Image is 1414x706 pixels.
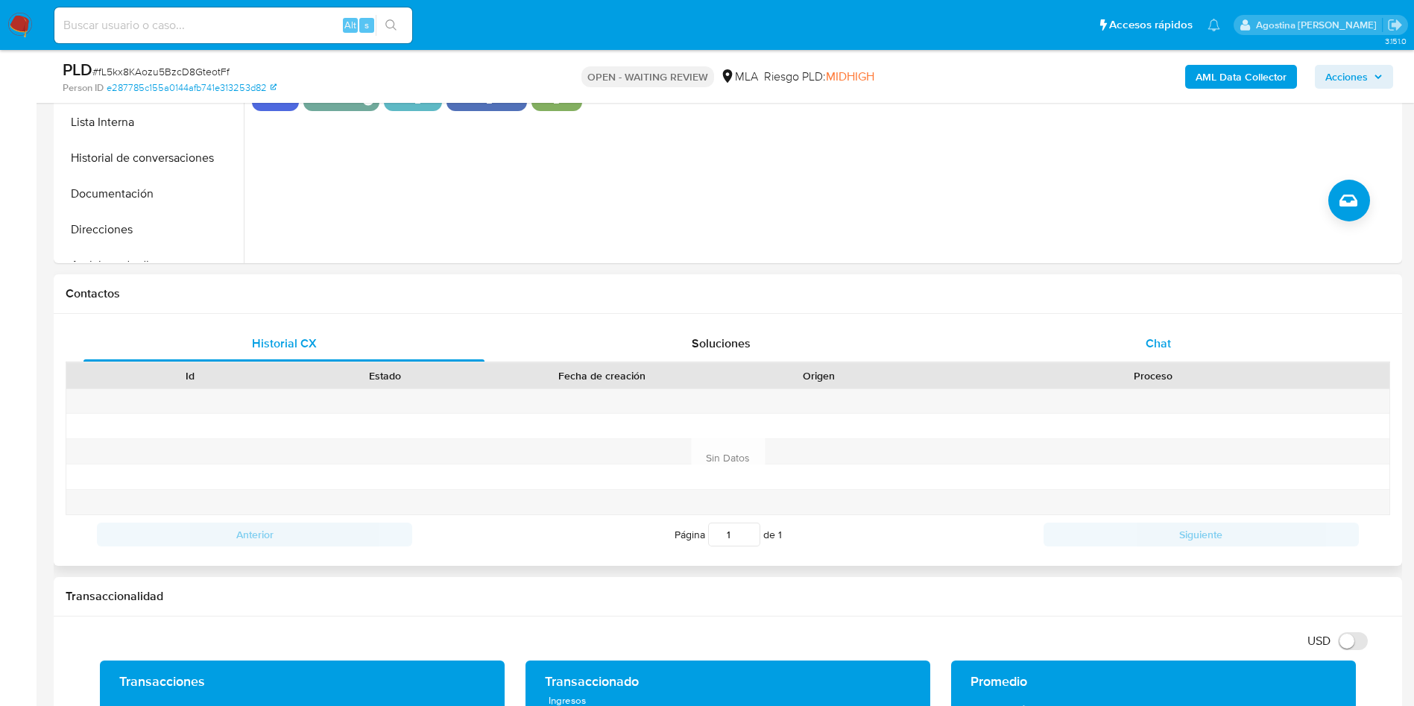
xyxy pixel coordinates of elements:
h1: Contactos [66,286,1390,301]
p: OPEN - WAITING REVIEW [581,66,714,87]
b: PLD [63,57,92,81]
span: MIDHIGH [826,68,874,85]
div: Id [103,368,277,383]
div: Origen [732,368,906,383]
button: Anticipos de dinero [57,248,244,283]
span: Página de [675,523,782,546]
button: Anterior [97,523,412,546]
span: 1 [778,527,782,542]
button: Siguiente [1044,523,1359,546]
button: search-icon [376,15,406,36]
button: Acciones [1315,65,1393,89]
a: Notificaciones [1208,19,1220,31]
div: Fecha de creación [493,368,711,383]
button: Documentación [57,176,244,212]
button: Direcciones [57,212,244,248]
span: s [364,18,369,32]
button: AML Data Collector [1185,65,1297,89]
span: Acciones [1325,65,1368,89]
span: Riesgo PLD: [764,69,874,85]
div: Proceso [927,368,1379,383]
span: Historial CX [252,335,317,352]
div: Estado [298,368,473,383]
b: AML Data Collector [1196,65,1287,89]
span: Chat [1146,335,1171,352]
div: MLA [720,69,758,85]
button: Lista Interna [57,104,244,140]
a: Salir [1387,17,1403,33]
p: agostina.faruolo@mercadolibre.com [1256,18,1382,32]
span: Alt [344,18,356,32]
button: Historial de conversaciones [57,140,244,176]
b: Person ID [63,81,104,95]
h1: Transaccionalidad [66,589,1390,604]
input: Buscar usuario o caso... [54,16,412,35]
span: # fL5kx8KAozu5BzcD8GteotFf [92,64,230,79]
span: Soluciones [692,335,751,352]
span: Accesos rápidos [1109,17,1193,33]
a: e287785c155a0144afb741e313253d82 [107,81,277,95]
span: 3.151.0 [1385,35,1407,47]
